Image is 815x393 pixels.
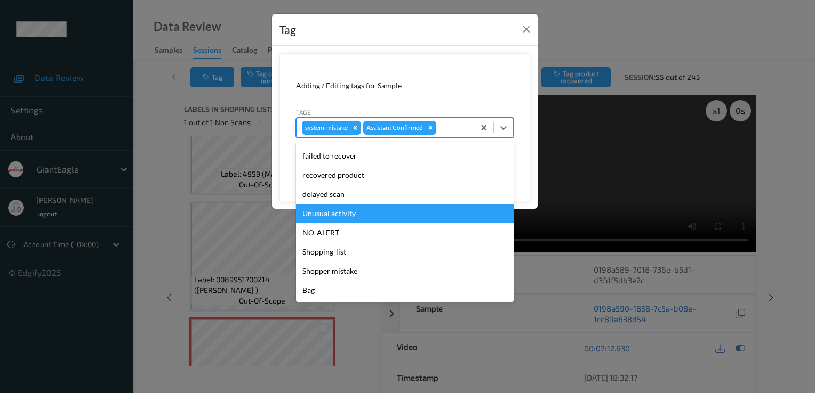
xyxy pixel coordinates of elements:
[296,108,311,117] label: Tags
[296,242,514,261] div: Shopping-list
[425,121,436,135] div: Remove Assistant Confirmed
[519,22,534,37] button: Close
[296,223,514,242] div: NO-ALERT
[296,261,514,281] div: Shopper mistake
[296,80,514,91] div: Adding / Editing tags for Sample
[296,166,514,185] div: recovered product
[296,185,514,204] div: delayed scan
[279,21,296,38] div: Tag
[296,146,514,166] div: failed to recover
[349,121,361,135] div: Remove system-mistake
[363,121,425,135] div: Assistant Confirmed
[296,204,514,223] div: Unusual activity
[302,121,349,135] div: system-mistake
[296,281,514,300] div: Bag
